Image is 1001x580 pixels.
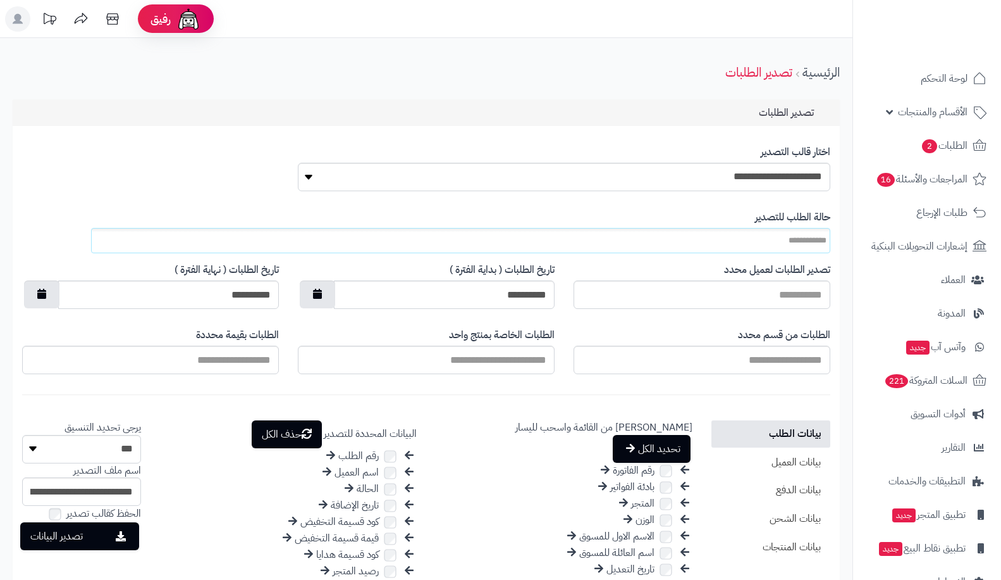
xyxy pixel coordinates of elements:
a: بيانات الطلب [711,420,830,448]
li: الاسم الاول للمسوق [436,529,692,545]
span: جديد [906,341,930,355]
span: تطبيق نقاط البيع [878,539,966,557]
span: إشعارات التحويلات البنكية [871,237,967,255]
span: طلبات الإرجاع [916,204,967,222]
label: تصدير الطلبات لعميل محدد [724,263,830,277]
li: اسم ملف التصدير [22,463,141,507]
a: تطبيق نقاط البيعجديد [861,533,993,564]
span: التقارير [942,439,966,457]
a: تصدير الطلبات [725,63,792,82]
li: رصيد المتجر [160,564,417,580]
a: أدوات التسويق [861,399,993,429]
li: كود قسيمة هدايا [160,547,417,564]
span: الطلبات [921,137,967,154]
a: إشعارات التحويلات البنكية [861,231,993,262]
label: تاريخ الطلبات ( بداية الفترة ) [450,263,555,277]
span: 16 [877,173,895,187]
span: تطبيق المتجر [891,506,966,524]
label: تاريخ الطلبات ( نهاية الفترة ) [175,263,279,277]
li: الحفظ كقالب تصدير [22,506,141,522]
li: الوزن [436,512,692,529]
span: أدوات التسويق [911,405,966,423]
a: المراجعات والأسئلة16 [861,164,993,194]
a: السلات المتروكة221 [861,365,993,396]
li: اسم العائلة للمسوق [436,545,692,562]
span: الأقسام والمنتجات [898,103,967,121]
a: الطلبات2 [861,130,993,161]
a: بيانات المنتجات [711,534,830,561]
button: تصدير البيانات [20,522,139,550]
div: [PERSON_NAME] من القائمة واسحب لليسار [436,420,692,463]
a: التطبيقات والخدمات [861,466,993,496]
li: يرجى تحديد التنسيق [22,420,141,463]
li: رقم الفاتورة [436,463,692,479]
a: الرئيسية [802,63,840,82]
li: بادئة الفواتير [436,479,692,496]
a: بيانات العميل [711,449,830,476]
a: تحديثات المنصة [34,6,65,35]
img: ai-face.png [176,6,201,32]
a: تطبيق المتجرجديد [861,500,993,530]
label: الطلبات الخاصة بمنتج واحد [449,328,555,343]
label: الطلبات من قسم محدد [738,328,830,343]
li: المتجر [436,496,692,512]
span: المراجعات والأسئلة [876,170,967,188]
a: لوحة التحكم [861,63,993,94]
li: كود قسيمة التخفيض [160,514,417,531]
span: 221 [885,374,908,388]
li: تاريخ الإضافة [160,498,417,514]
label: حالة الطلب للتصدير [755,210,830,225]
label: اختار قالب التصدير [761,145,830,160]
li: قيمة قسيمة التخفيض [160,531,417,547]
span: جديد [892,508,916,522]
span: المدونة [938,305,966,322]
a: التقارير [861,432,993,463]
span: العملاء [941,271,966,289]
li: رقم الطلب [160,448,417,465]
span: 2 [922,139,937,153]
li: تاريخ التعديل [436,562,692,578]
span: التطبيقات والخدمات [888,472,966,490]
div: البيانات المحددة للتصدير [160,420,417,448]
span: لوحة التحكم [921,70,967,87]
span: السلات المتروكة [884,372,967,389]
div: حذف الكل [252,420,322,448]
label: الطلبات بقيمة محددة [196,328,279,343]
li: اسم العميل [160,465,417,481]
li: الحالة [160,481,417,498]
a: بيانات الشحن [711,505,830,533]
span: رفيق [150,11,171,27]
h3: تصدير الطلبات [759,107,830,119]
div: تحديد الكل [613,435,691,463]
span: وآتس آب [905,338,966,356]
a: المدونة [861,298,993,329]
a: العملاء [861,265,993,295]
a: طلبات الإرجاع [861,198,993,228]
a: وآتس آبجديد [861,332,993,362]
span: جديد [879,542,902,556]
a: بيانات الدفع [711,477,830,504]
